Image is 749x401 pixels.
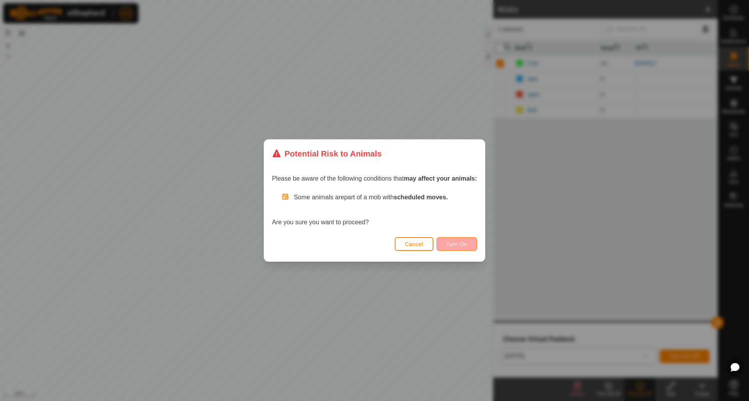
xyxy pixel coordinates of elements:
[446,241,467,247] span: Turn On
[404,175,477,182] strong: may affect your animals:
[437,237,477,251] button: Turn On
[394,194,448,200] strong: scheduled moves.
[344,194,448,200] span: part of a mob with
[395,237,433,251] button: Cancel
[272,175,477,182] span: Please be aware of the following conditions that
[272,147,382,160] div: Potential Risk to Animals
[405,241,423,247] span: Cancel
[294,193,477,202] p: Some animals are
[272,193,477,227] div: Are you sure you want to proceed?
